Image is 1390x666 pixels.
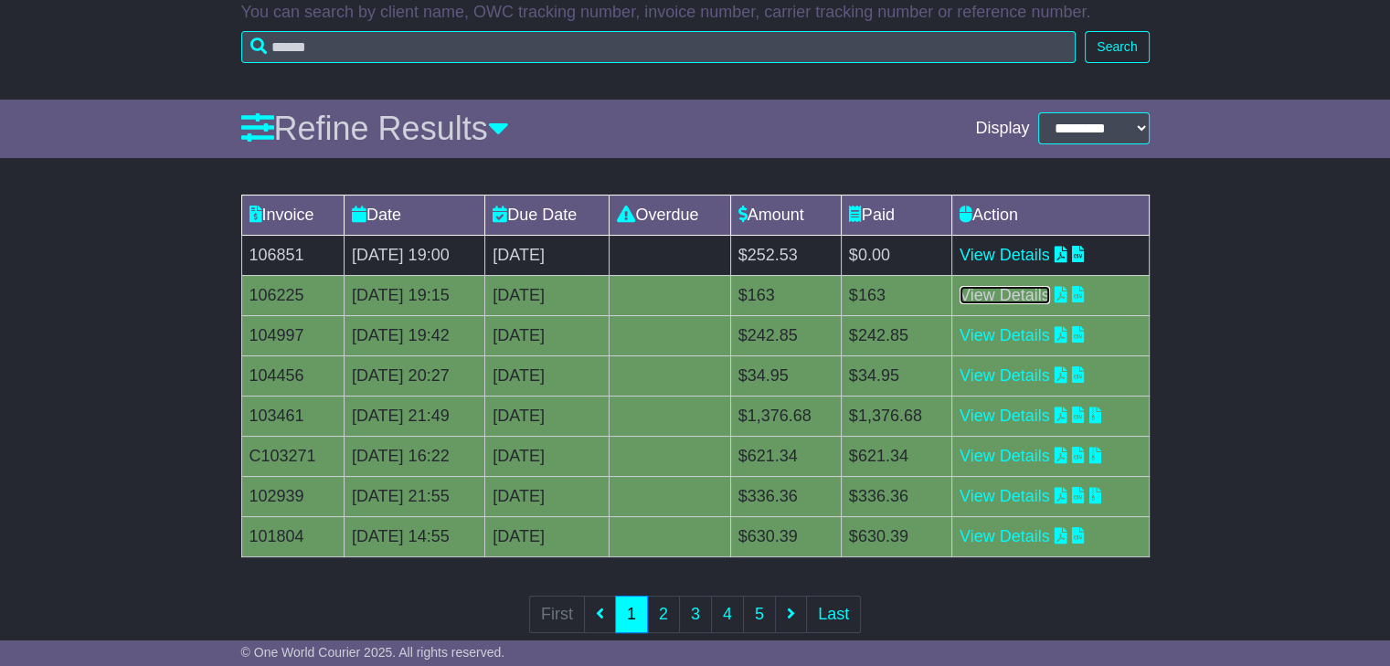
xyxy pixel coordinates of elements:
td: 102939 [241,476,344,516]
a: View Details [960,407,1050,425]
td: $1,376.68 [730,396,841,436]
td: 104997 [241,315,344,355]
td: Amount [730,195,841,235]
td: Due Date [485,195,610,235]
a: 5 [743,596,776,633]
a: 2 [647,596,680,633]
td: 103461 [241,396,344,436]
a: View Details [960,286,1050,304]
td: $0.00 [841,235,951,275]
td: C103271 [241,436,344,476]
td: Paid [841,195,951,235]
td: [DATE] [485,436,610,476]
td: $34.95 [841,355,951,396]
td: $621.34 [730,436,841,476]
a: Refine Results [241,110,509,147]
td: [DATE] 14:55 [344,516,484,556]
td: 104456 [241,355,344,396]
a: 3 [679,596,712,633]
td: [DATE] 19:42 [344,315,484,355]
p: You can search by client name, OWC tracking number, invoice number, carrier tracking number or re... [241,3,1150,23]
td: [DATE] [485,315,610,355]
td: [DATE] 21:49 [344,396,484,436]
a: View Details [960,366,1050,385]
td: Date [344,195,484,235]
td: [DATE] [485,235,610,275]
td: $242.85 [841,315,951,355]
td: [DATE] [485,516,610,556]
a: Last [806,596,861,633]
td: $163 [730,275,841,315]
td: [DATE] 16:22 [344,436,484,476]
td: $630.39 [841,516,951,556]
a: View Details [960,487,1050,505]
a: View Details [960,246,1050,264]
a: View Details [960,447,1050,465]
td: Invoice [241,195,344,235]
td: [DATE] 20:27 [344,355,484,396]
td: 106225 [241,275,344,315]
td: [DATE] [485,355,610,396]
a: View Details [960,326,1050,344]
span: Display [975,119,1029,139]
td: $336.36 [841,476,951,516]
td: 101804 [241,516,344,556]
a: 1 [615,596,648,633]
a: 4 [711,596,744,633]
td: $34.95 [730,355,841,396]
td: Action [951,195,1149,235]
td: [DATE] [485,275,610,315]
td: $630.39 [730,516,841,556]
td: $1,376.68 [841,396,951,436]
td: $621.34 [841,436,951,476]
td: [DATE] 21:55 [344,476,484,516]
td: $336.36 [730,476,841,516]
a: View Details [960,527,1050,545]
td: [DATE] [485,476,610,516]
td: Overdue [610,195,730,235]
button: Search [1085,31,1149,63]
span: © One World Courier 2025. All rights reserved. [241,645,505,660]
td: $163 [841,275,951,315]
td: [DATE] [485,396,610,436]
td: [DATE] 19:15 [344,275,484,315]
td: [DATE] 19:00 [344,235,484,275]
td: $242.85 [730,315,841,355]
td: $252.53 [730,235,841,275]
td: 106851 [241,235,344,275]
